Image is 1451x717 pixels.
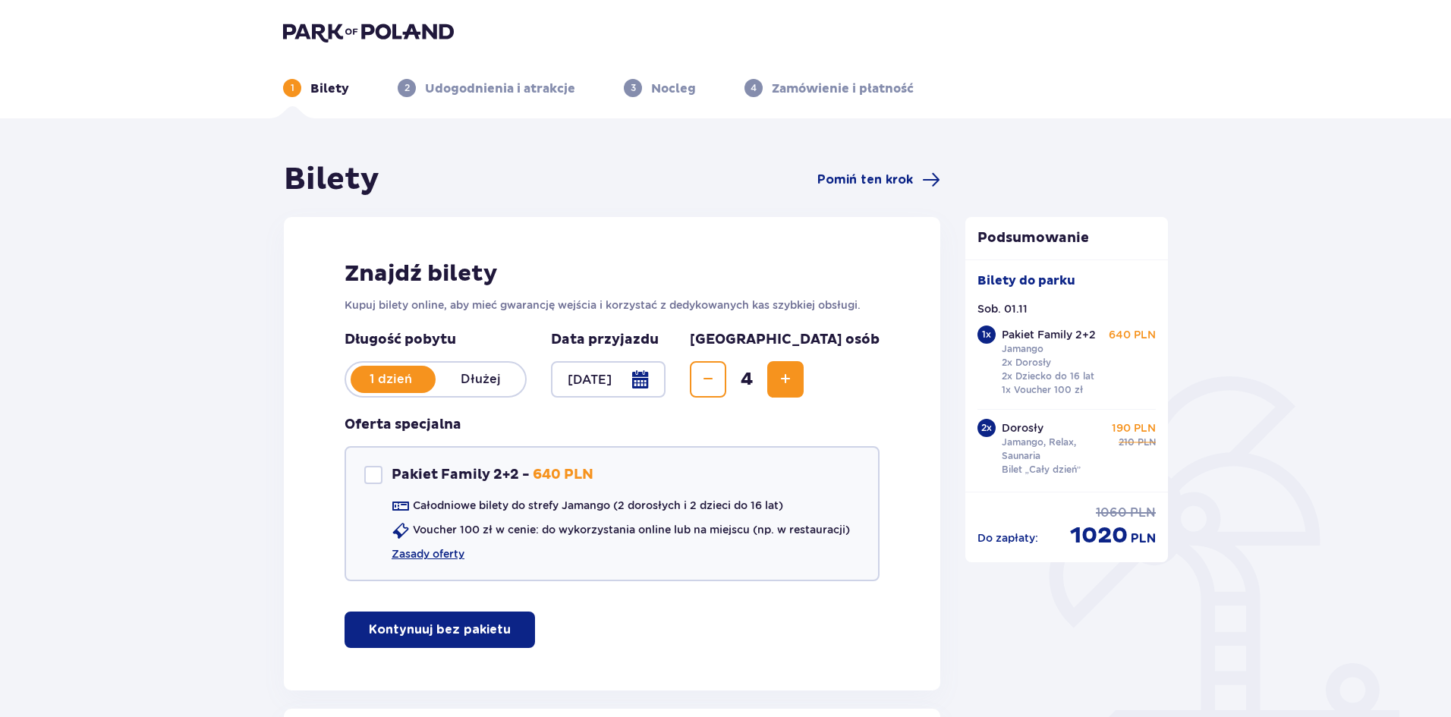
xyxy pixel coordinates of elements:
span: Pomiń ten krok [817,171,913,188]
a: Zasady oferty [392,546,464,561]
div: 1 x [977,325,996,344]
span: 4 [729,368,764,391]
p: Podsumowanie [965,229,1169,247]
p: Długość pobytu [345,331,527,349]
p: Jamango [1002,342,1043,356]
h2: Znajdź bilety [345,259,880,288]
button: Decrease [690,361,726,398]
p: Do zapłaty : [977,530,1038,546]
p: 1020 [1070,521,1128,550]
p: PLN [1138,436,1156,449]
img: Park of Poland logo [283,21,454,42]
button: Kontynuuj bez pakietu [345,612,535,648]
p: 640 PLN [533,466,593,484]
p: 3 [631,81,636,95]
p: Data przyjazdu [551,331,659,349]
p: Oferta specjalna [345,416,461,434]
p: 2 [404,81,410,95]
p: Kontynuuj bez pakietu [369,621,511,638]
a: Pomiń ten krok [817,171,940,189]
p: Dorosły [1002,420,1043,436]
p: 640 PLN [1109,327,1156,342]
p: 1 [291,81,294,95]
p: Pakiet Family 2+2 - [392,466,530,484]
p: 4 [751,81,757,95]
div: 2 x [977,419,996,437]
p: Jamango, Relax, Saunaria [1002,436,1106,463]
p: 1060 [1096,505,1127,521]
p: Nocleg [651,80,696,97]
p: PLN [1131,530,1156,547]
p: 190 PLN [1112,420,1156,436]
p: Zamówienie i płatność [772,80,914,97]
p: 210 [1119,436,1135,449]
p: Całodniowe bilety do strefy Jamango (2 dorosłych i 2 dzieci do 16 lat) [413,498,783,513]
button: Increase [767,361,804,398]
p: Voucher 100 zł w cenie: do wykorzystania online lub na miejscu (np. w restauracji) [413,522,850,537]
p: 2x Dorosły 2x Dziecko do 16 lat 1x Voucher 100 zł [1002,356,1094,397]
p: Sob. 01.11 [977,301,1028,316]
p: Bilety do parku [977,272,1075,289]
p: [GEOGRAPHIC_DATA] osób [690,331,880,349]
p: Pakiet Family 2+2 [1002,327,1096,342]
p: Kupuj bilety online, aby mieć gwarancję wejścia i korzystać z dedykowanych kas szybkiej obsługi. [345,297,880,313]
p: 1 dzień [346,371,436,388]
p: Udogodnienia i atrakcje [425,80,575,97]
p: Bilety [310,80,349,97]
h1: Bilety [284,161,379,199]
p: PLN [1130,505,1156,521]
p: Bilet „Cały dzień” [1002,463,1081,476]
p: Dłużej [436,371,525,388]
